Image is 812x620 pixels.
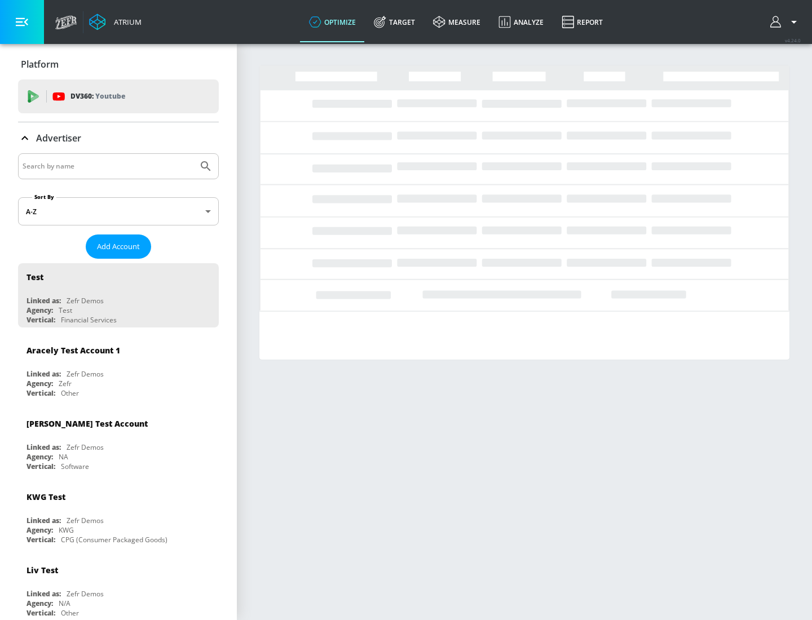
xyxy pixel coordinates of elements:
[59,599,70,608] div: N/A
[18,483,219,547] div: KWG TestLinked as:Zefr DemosAgency:KWGVertical:CPG (Consumer Packaged Goods)
[27,525,53,535] div: Agency:
[97,240,140,253] span: Add Account
[27,418,148,429] div: [PERSON_NAME] Test Account
[27,599,53,608] div: Agency:
[553,2,612,42] a: Report
[424,2,489,42] a: measure
[489,2,553,42] a: Analyze
[59,525,74,535] div: KWG
[27,452,53,462] div: Agency:
[70,90,125,103] p: DV360:
[27,565,58,575] div: Liv Test
[21,58,59,70] p: Platform
[59,305,72,315] div: Test
[27,388,55,398] div: Vertical:
[36,132,81,144] p: Advertiser
[365,2,424,42] a: Target
[23,159,193,174] input: Search by name
[27,516,61,525] div: Linked as:
[61,388,79,398] div: Other
[18,48,219,80] div: Platform
[67,442,104,452] div: Zefr Demos
[27,535,55,544] div: Vertical:
[18,410,219,474] div: [PERSON_NAME] Test AccountLinked as:Zefr DemosAgency:NAVertical:Software
[27,296,61,305] div: Linked as:
[27,442,61,452] div: Linked as:
[67,516,104,525] div: Zefr Demos
[18,263,219,327] div: TestLinked as:Zefr DemosAgency:TestVertical:Financial Services
[32,193,56,201] label: Sort By
[27,305,53,315] div: Agency:
[61,535,167,544] div: CPG (Consumer Packaged Goods)
[59,379,72,388] div: Zefr
[27,589,61,599] div: Linked as:
[18,336,219,401] div: Aracely Test Account 1Linked as:Zefr DemosAgency:ZefrVertical:Other
[109,17,142,27] div: Atrium
[300,2,365,42] a: optimize
[27,491,65,502] div: KWG Test
[27,608,55,618] div: Vertical:
[27,379,53,388] div: Agency:
[27,462,55,471] div: Vertical:
[18,79,219,113] div: DV360: Youtube
[18,122,219,154] div: Advertiser
[61,462,89,471] div: Software
[61,608,79,618] div: Other
[67,296,104,305] div: Zefr Demos
[59,452,68,462] div: NA
[27,315,55,325] div: Vertical:
[86,234,151,259] button: Add Account
[67,369,104,379] div: Zefr Demos
[95,90,125,102] p: Youtube
[27,369,61,379] div: Linked as:
[27,272,43,282] div: Test
[89,14,142,30] a: Atrium
[67,589,104,599] div: Zefr Demos
[18,197,219,225] div: A-Z
[785,37,801,43] span: v 4.24.0
[27,345,120,356] div: Aracely Test Account 1
[61,315,117,325] div: Financial Services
